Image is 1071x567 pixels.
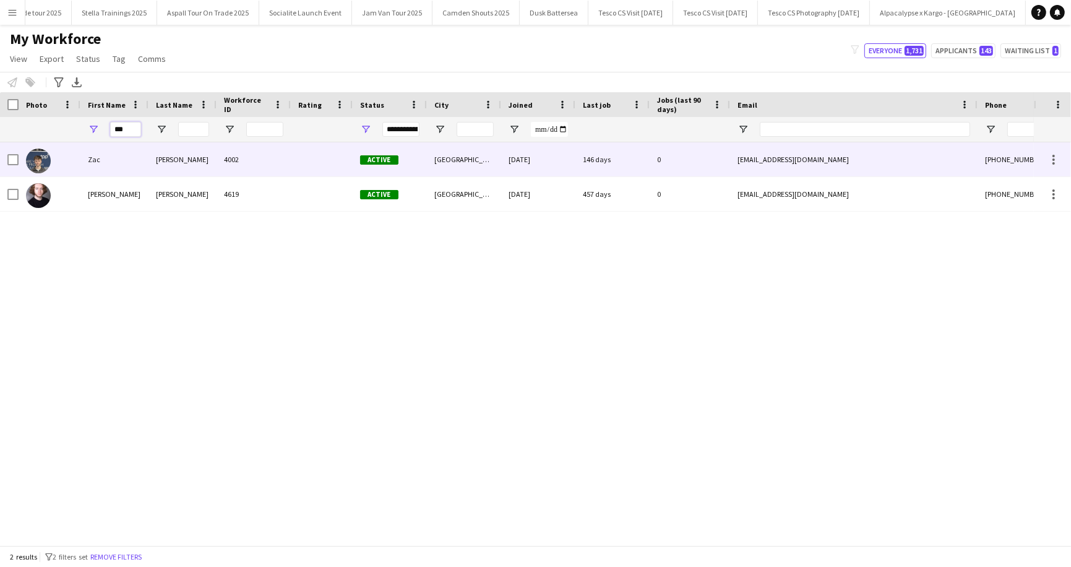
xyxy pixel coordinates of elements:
[434,124,445,135] button: Open Filter Menu
[35,51,69,67] a: Export
[259,1,352,25] button: Socialite Launch Event
[224,124,235,135] button: Open Filter Menu
[138,53,166,64] span: Comms
[931,43,996,58] button: Applicants143
[531,122,568,137] input: Joined Filter Input
[979,46,993,56] span: 143
[148,177,217,211] div: [PERSON_NAME]
[360,100,384,110] span: Status
[113,53,126,64] span: Tag
[224,95,269,114] span: Workforce ID
[51,75,66,90] app-action-btn: Advanced filters
[758,1,870,25] button: Tesco CS Photography [DATE]
[730,177,978,211] div: [EMAIL_ADDRESS][DOMAIN_NAME]
[69,75,84,90] app-action-btn: Export XLSX
[26,149,51,173] img: Zac Foster
[26,100,47,110] span: Photo
[71,51,105,67] a: Status
[298,100,322,110] span: Rating
[985,124,996,135] button: Open Filter Menu
[26,183,51,208] img: Zach Hayes
[870,1,1026,25] button: Alpacalypse x Kargo - [GEOGRAPHIC_DATA]
[650,142,730,176] div: 0
[588,1,673,25] button: Tesco CS Visit [DATE]
[133,51,171,67] a: Comms
[178,122,209,137] input: Last Name Filter Input
[673,1,758,25] button: Tesco CS Visit [DATE]
[432,1,520,25] button: Camden Shouts 2025
[501,177,575,211] div: [DATE]
[509,124,520,135] button: Open Filter Menu
[360,155,398,165] span: Active
[520,1,588,25] button: Dusk Battersea
[1052,46,1059,56] span: 1
[352,1,432,25] button: Jam Van Tour 2025
[738,100,757,110] span: Email
[76,53,100,64] span: Status
[217,177,291,211] div: 4619
[434,100,449,110] span: City
[575,177,650,211] div: 457 days
[575,142,650,176] div: 146 days
[72,1,157,25] button: Stella Trainings 2025
[156,100,192,110] span: Last Name
[509,100,533,110] span: Joined
[53,552,88,561] span: 2 filters set
[110,122,141,137] input: First Name Filter Input
[760,122,970,137] input: Email Filter Input
[427,142,501,176] div: [GEOGRAPHIC_DATA]
[40,53,64,64] span: Export
[650,177,730,211] div: 0
[80,177,148,211] div: [PERSON_NAME]
[5,51,32,67] a: View
[738,124,749,135] button: Open Filter Menu
[427,177,501,211] div: [GEOGRAPHIC_DATA]
[360,190,398,199] span: Active
[985,100,1007,110] span: Phone
[864,43,926,58] button: Everyone1,731
[80,142,148,176] div: Zac
[10,53,27,64] span: View
[1000,43,1061,58] button: Waiting list1
[730,142,978,176] div: [EMAIL_ADDRESS][DOMAIN_NAME]
[10,30,101,48] span: My Workforce
[501,142,575,176] div: [DATE]
[905,46,924,56] span: 1,731
[360,124,371,135] button: Open Filter Menu
[108,51,131,67] a: Tag
[246,122,283,137] input: Workforce ID Filter Input
[88,550,144,564] button: Remove filters
[457,122,494,137] input: City Filter Input
[217,142,291,176] div: 4002
[583,100,611,110] span: Last job
[148,142,217,176] div: [PERSON_NAME]
[157,1,259,25] button: Aspall Tour On Trade 2025
[156,124,167,135] button: Open Filter Menu
[88,124,99,135] button: Open Filter Menu
[88,100,126,110] span: First Name
[657,95,708,114] span: Jobs (last 90 days)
